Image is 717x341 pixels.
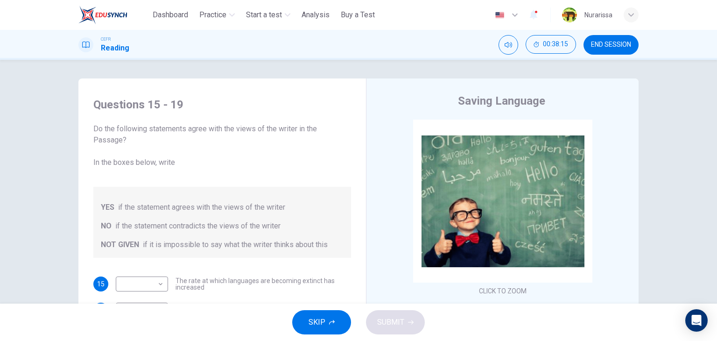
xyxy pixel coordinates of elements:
img: ELTC logo [78,6,127,24]
span: SKIP [309,316,325,329]
button: Start a test [242,7,294,23]
span: Start a test [246,9,282,21]
span: Analysis [302,9,330,21]
span: YES [101,202,114,213]
span: 00:38:15 [543,41,568,48]
button: SKIP [292,310,351,334]
button: Dashboard [149,7,192,23]
span: NO [101,220,112,232]
span: Practice [199,9,226,21]
span: Buy a Test [341,9,375,21]
button: END SESSION [583,35,639,55]
h1: Reading [101,43,129,54]
span: Dashboard [153,9,188,21]
h4: Saving Language [458,93,545,108]
span: if the statement agrees with the views of the writer [118,202,285,213]
div: Nurarissa [584,9,612,21]
span: 15 [97,281,105,287]
span: if it is impossible to say what the writer thinks about this [143,239,328,250]
img: Profile picture [562,7,577,22]
button: Analysis [298,7,333,23]
a: ELTC logo [78,6,149,24]
button: 00:38:15 [526,35,576,54]
div: Mute [499,35,518,55]
span: Do the following statements agree with the views of the writer in the Passage? In the boxes below... [93,123,351,168]
img: en [494,12,506,19]
button: Practice [196,7,239,23]
div: Open Intercom Messenger [685,309,708,332]
span: NOT GIVEN [101,239,139,250]
span: CEFR [101,36,111,43]
span: The rate at which languages are becoming extinct has increased [176,277,351,291]
span: END SESSION [591,41,631,49]
span: if the statement contradicts the views of the writer [115,220,281,232]
h4: Questions 15 - 19 [93,97,351,112]
div: Hide [526,35,576,55]
button: Buy a Test [337,7,379,23]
